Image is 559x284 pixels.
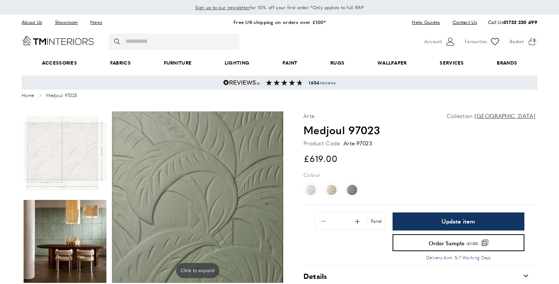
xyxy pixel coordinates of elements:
img: product photo [24,111,106,194]
img: Reviews.io 5 stars [223,80,260,86]
span: £619.00 [303,152,337,164]
a: Medjoul 97021 [324,183,339,197]
a: Furniture [147,52,208,74]
a: Fabrics [94,52,147,74]
img: Medjoul 97022 [347,185,357,195]
a: Wallpaper [361,52,423,74]
p: Arte [303,111,314,120]
a: Medjoul 97022 [345,183,359,197]
span: (£1.00) [467,242,478,245]
a: Medjoul 97020 [303,183,318,197]
a: Services [423,52,481,74]
a: News [85,17,108,27]
img: product photo [24,200,106,283]
button: Remove 1 from quantity [316,214,331,229]
h1: Medjoul 97023 [303,122,535,138]
div: Panel [367,218,384,225]
p: Collection: [447,111,535,120]
span: Order Sample [429,240,464,246]
button: Search [114,34,122,50]
h2: Details [303,271,327,281]
a: Showroom [49,17,83,27]
a: Free UK shipping on orders over £100* [233,18,326,25]
span: for 10% off your first order *Only applies to full RRP [195,4,364,11]
a: Go to Home page [22,36,94,45]
p: Colour [303,170,320,179]
strong: 1654 [309,79,319,86]
p: Call Us [488,18,537,26]
img: product photo [112,111,283,283]
strong: Product Code [303,139,342,148]
a: Lighting [208,52,266,74]
a: [GEOGRAPHIC_DATA] [475,111,535,120]
button: Update item [393,212,525,231]
span: Accessories [25,52,94,74]
img: Reviews section [266,80,303,86]
a: Contact Us [447,17,477,27]
a: About Us [22,17,48,27]
a: Help Guides [406,17,445,27]
img: Medjoul 97021 [326,185,337,195]
img: Medjoul 97020 [306,185,316,195]
a: Sign up to our newsletter [195,4,250,11]
a: product photoClick to expand [112,111,283,283]
a: Home [22,93,34,98]
a: Paint [266,52,314,74]
span: Account [424,38,442,45]
button: Add 1 to quantity [349,214,365,229]
span: Update item [442,218,475,224]
a: 01733 230 499 [503,18,537,25]
button: Customer Account [424,36,456,47]
div: Arte-97023 [344,139,372,148]
p: Delivery Aim: 5-7 Working Days [393,254,525,261]
a: Rugs [314,52,361,74]
span: Favourites [465,38,487,45]
a: Brands [481,52,534,74]
span: Medjoul 97023 [46,93,77,98]
button: Order Sample (£1.00) [393,234,525,251]
a: Favourites [465,36,500,47]
span: reviews [309,80,335,86]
